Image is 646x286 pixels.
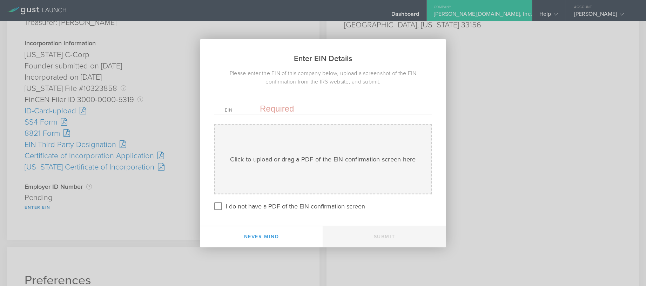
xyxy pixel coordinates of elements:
[200,69,446,86] div: Please enter the EIN of this company below, upload a screenshot of the EIN confirmation from the ...
[260,103,421,114] input: Required
[611,252,646,286] iframe: Chat Widget
[226,200,365,211] label: I do not have a PDF of the EIN confirmation screen
[200,226,323,247] button: Never mind
[200,39,446,69] h2: Enter EIN Details
[323,226,446,247] button: Submit
[225,108,260,114] label: EIN
[230,154,416,164] div: Click to upload or drag a PDF of the EIN confirmation screen here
